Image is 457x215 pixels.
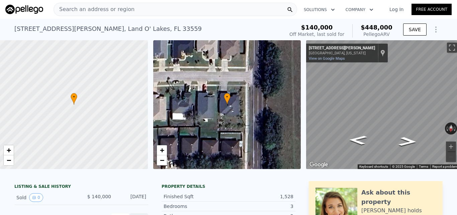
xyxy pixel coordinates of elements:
[162,184,295,189] div: Property details
[164,193,229,200] div: Finished Sqft
[71,93,77,105] div: •
[381,6,412,13] a: Log In
[224,93,231,105] div: •
[391,135,425,149] path: Go West, Laurel Ridge Dr
[446,142,456,152] button: Zoom in
[71,94,77,100] span: •
[54,5,134,13] span: Search an address or region
[359,164,388,169] button: Keyboard shortcuts
[447,43,457,53] button: Toggle fullscreen view
[448,122,454,135] button: Reset the view
[419,165,428,168] a: Terms (opens in new tab)
[116,193,146,202] div: [DATE]
[4,145,14,155] a: Zoom in
[4,155,14,165] a: Zoom out
[7,146,11,154] span: +
[7,156,11,164] span: −
[392,165,415,168] span: © 2025 Google
[309,51,375,55] div: [GEOGRAPHIC_DATA], [US_STATE]
[309,56,345,61] a: View on Google Maps
[308,160,330,169] a: Open this area in Google Maps (opens a new window)
[164,203,229,210] div: Bedrooms
[380,49,385,57] a: Show location on map
[308,160,330,169] img: Google
[229,193,293,200] div: 1,528
[340,4,379,16] button: Company
[341,133,375,147] path: Go East, Laurel Ridge Dr
[87,194,111,199] span: $ 140,000
[157,145,167,155] a: Zoom in
[361,24,392,31] span: $448,000
[29,193,43,202] button: View historical data
[16,193,76,202] div: Sold
[361,188,436,207] div: Ask about this property
[412,4,452,15] a: Free Account
[445,122,449,135] button: Rotate counterclockwise
[224,94,231,100] span: •
[446,152,456,162] button: Zoom out
[301,24,333,31] span: $140,000
[429,23,443,36] button: Show Options
[14,24,202,34] div: [STREET_ADDRESS][PERSON_NAME] , Land O' Lakes , FL 33559
[5,5,43,14] img: Pellego
[403,23,427,36] button: SAVE
[298,4,340,16] button: Solutions
[14,184,148,191] div: LISTING & SALE HISTORY
[361,31,392,38] div: Pellego ARV
[160,156,164,164] span: −
[289,31,344,38] div: Off Market, last sold for
[309,46,375,51] div: [STREET_ADDRESS][PERSON_NAME]
[229,203,293,210] div: 3
[453,122,457,135] button: Rotate clockwise
[160,146,164,154] span: +
[157,155,167,165] a: Zoom out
